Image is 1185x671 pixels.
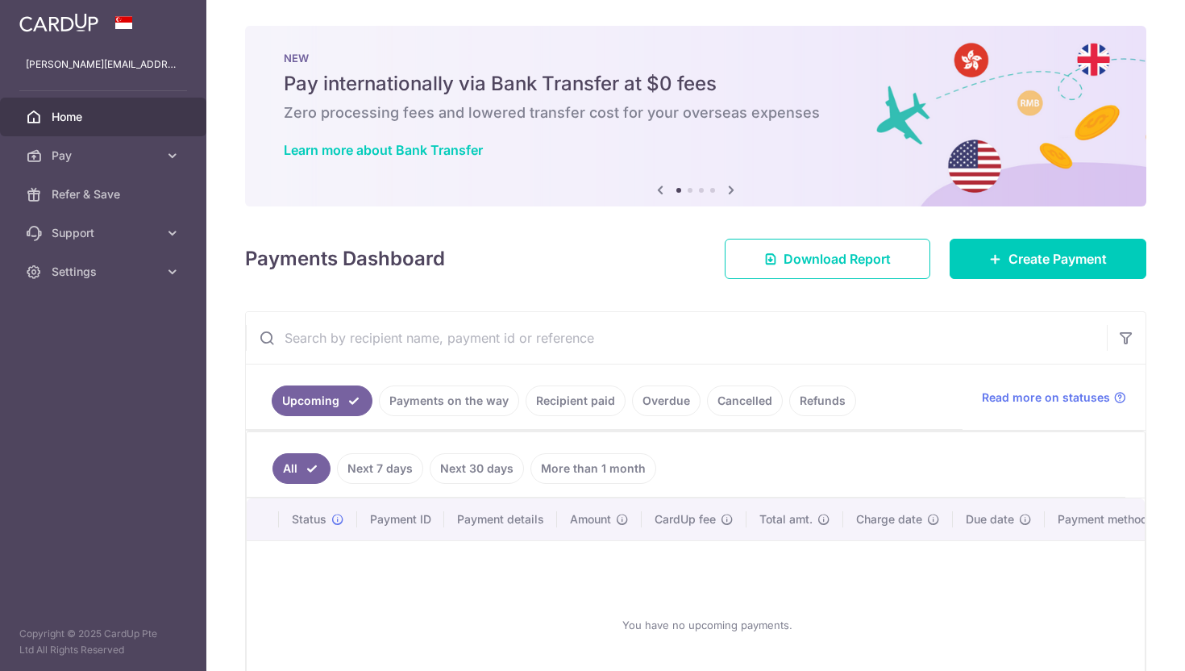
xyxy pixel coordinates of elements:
[784,249,891,269] span: Download Report
[52,225,158,241] span: Support
[272,386,372,416] a: Upcoming
[52,264,158,280] span: Settings
[1008,249,1107,269] span: Create Payment
[526,386,626,416] a: Recipient paid
[982,390,1110,406] span: Read more on statuses
[655,511,716,527] span: CardUp fee
[632,386,701,416] a: Overdue
[725,239,930,279] a: Download Report
[284,142,483,158] a: Learn more about Bank Transfer
[966,511,1014,527] span: Due date
[284,71,1108,97] h5: Pay internationally via Bank Transfer at $0 fees
[19,13,98,32] img: CardUp
[950,239,1146,279] a: Create Payment
[707,386,783,416] a: Cancelled
[357,498,444,540] th: Payment ID
[379,386,519,416] a: Payments on the way
[246,312,1107,364] input: Search by recipient name, payment id or reference
[337,453,423,484] a: Next 7 days
[444,498,557,540] th: Payment details
[272,453,331,484] a: All
[52,148,158,164] span: Pay
[1045,498,1167,540] th: Payment method
[570,511,611,527] span: Amount
[52,109,158,125] span: Home
[430,453,524,484] a: Next 30 days
[759,511,813,527] span: Total amt.
[245,244,445,273] h4: Payments Dashboard
[292,511,326,527] span: Status
[26,56,181,73] p: [PERSON_NAME][EMAIL_ADDRESS][DOMAIN_NAME]
[52,186,158,202] span: Refer & Save
[530,453,656,484] a: More than 1 month
[284,103,1108,123] h6: Zero processing fees and lowered transfer cost for your overseas expenses
[789,386,856,416] a: Refunds
[856,511,922,527] span: Charge date
[245,26,1146,206] img: Bank transfer banner
[284,52,1108,65] p: NEW
[982,390,1126,406] a: Read more on statuses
